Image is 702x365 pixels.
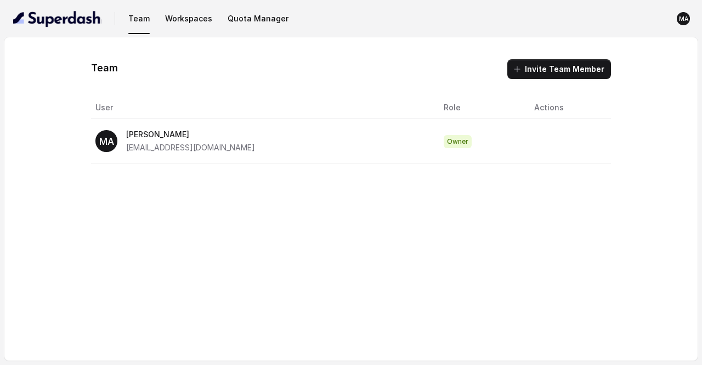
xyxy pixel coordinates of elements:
[161,9,217,29] button: Workspaces
[124,9,154,29] button: Team
[444,135,472,148] span: Owner
[126,143,255,152] span: [EMAIL_ADDRESS][DOMAIN_NAME]
[91,97,435,119] th: User
[91,59,118,77] h1: Team
[99,136,114,147] text: MA
[507,59,611,79] button: Invite Team Member
[223,9,293,29] button: Quota Manager
[525,97,610,119] th: Actions
[13,10,101,27] img: light.svg
[679,15,689,23] text: MA
[435,97,525,119] th: Role
[126,128,255,141] p: [PERSON_NAME]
